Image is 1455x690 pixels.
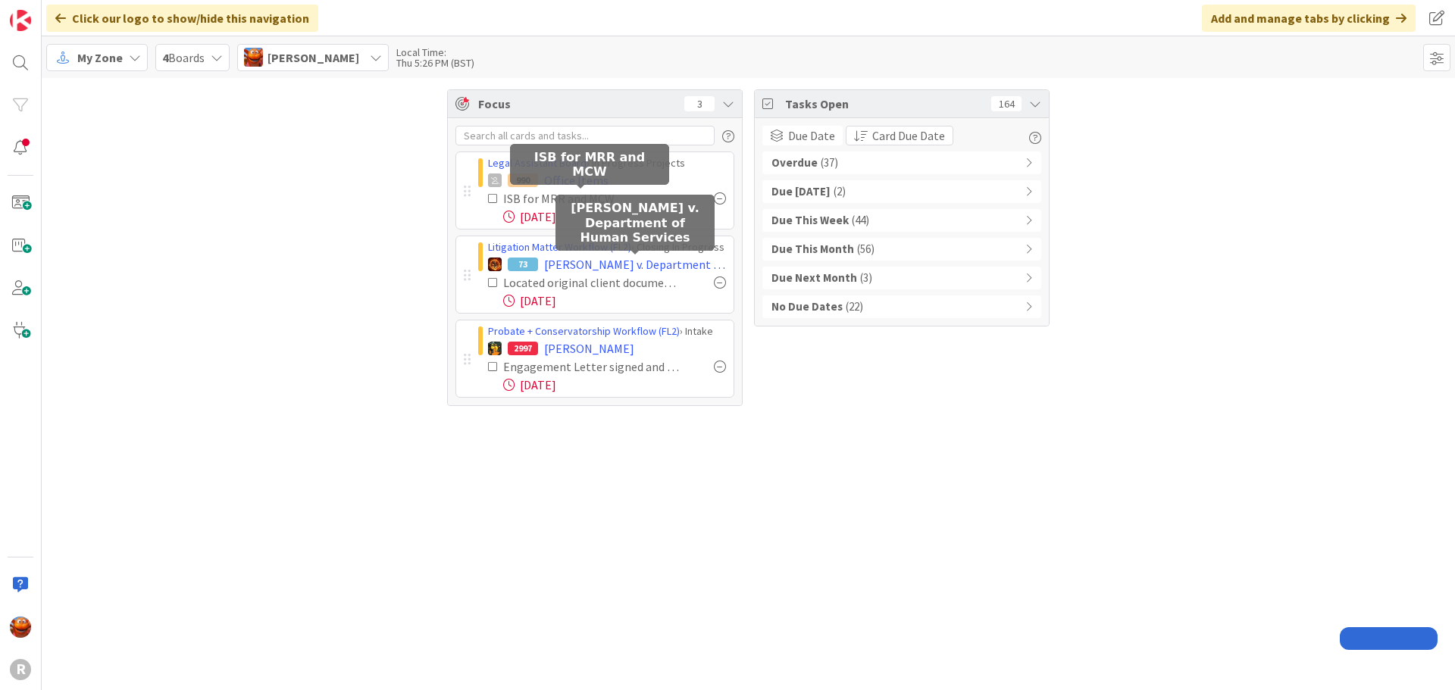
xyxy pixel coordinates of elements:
img: TR [488,258,502,271]
div: 990 [508,173,538,187]
div: ISB for MRR and MCW [503,189,660,208]
span: Due Date [788,126,835,145]
div: › In Progress Projects [488,155,726,171]
span: Card Due Date [872,126,945,145]
img: KA [244,48,263,67]
span: ( 37 ) [821,155,838,172]
span: [PERSON_NAME] [268,48,359,67]
img: KA [10,617,31,638]
span: ( 3 ) [860,270,872,287]
span: ( 56 ) [857,241,875,258]
span: ( 44 ) [852,212,869,229]
span: ( 2 ) [834,183,846,201]
span: Tasks Open [785,95,984,113]
img: Visit kanbanzone.com [10,10,31,31]
h5: [PERSON_NAME] v. Department of Human Services [562,201,709,245]
div: Add and manage tabs by clicking [1202,5,1416,32]
b: Due This Month [771,241,854,258]
b: 4 [162,50,168,65]
a: Litigation Matter Workflow (FL2) [488,240,631,254]
h5: ISB for MRR and MCW [516,150,663,179]
b: Due [DATE] [771,183,831,201]
div: Local Time: [396,47,474,58]
div: [DATE] [503,292,726,310]
div: Located original client documents if necessary & coordinated delivery with client [503,273,681,292]
b: Due This Week [771,212,849,229]
div: › Closing In Progress [488,239,726,255]
div: [DATE] [503,376,726,394]
span: [PERSON_NAME] v. Department of Human Services [544,255,726,273]
div: Engagement Letter signed and curated [503,357,681,376]
span: ( 22 ) [846,298,863,316]
a: Probate + Conservatorship Workflow (FL2) [488,324,680,338]
div: 73 [508,258,538,271]
div: Thu 5:26 PM (BST) [396,58,474,68]
b: Overdue [771,155,818,172]
a: Legal Assistant Board [488,156,587,170]
div: 3 [684,96,715,111]
b: Due Next Month [771,270,857,287]
span: [PERSON_NAME] [544,339,634,357]
input: Search all cards and tasks... [455,126,715,145]
span: My Zone [77,48,123,67]
div: 2997 [508,342,538,355]
div: [DATE] [503,208,726,226]
div: R [10,659,31,680]
div: › Intake [488,323,726,339]
div: Click our logo to show/hide this navigation [46,5,318,32]
div: 164 [991,96,1022,111]
button: Card Due Date [846,126,953,145]
span: Focus [478,95,672,113]
b: No Due Dates [771,298,843,316]
span: Boards [162,48,205,67]
img: MR [488,342,502,355]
